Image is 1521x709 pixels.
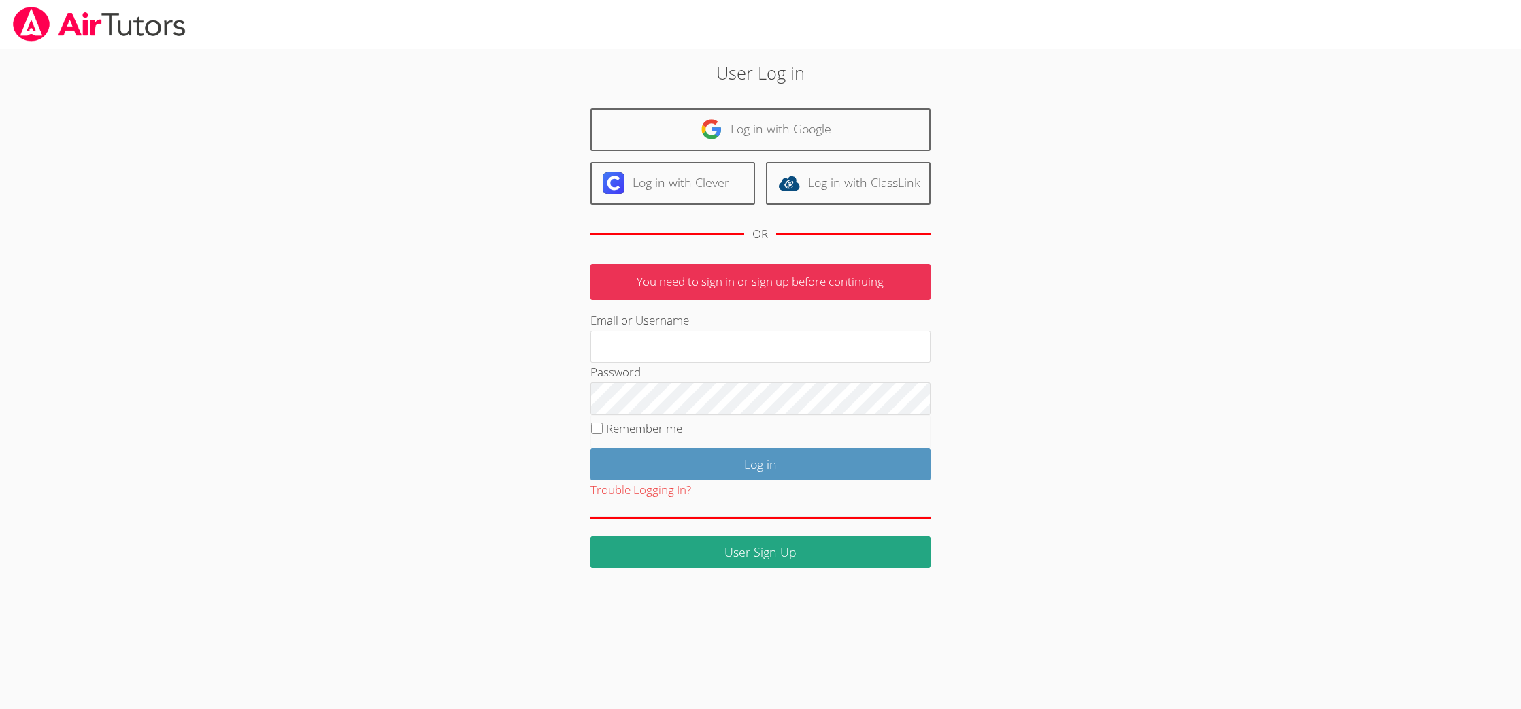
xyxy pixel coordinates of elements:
input: Log in [590,448,931,480]
label: Email or Username [590,312,689,328]
label: Remember me [606,421,682,436]
div: OR [752,225,768,244]
p: You need to sign in or sign up before continuing [590,264,931,300]
a: Log in with Google [590,108,931,151]
a: Log in with Clever [590,162,755,205]
h2: User Log in [350,60,1171,86]
img: airtutors_banner-c4298cdbf04f3fff15de1276eac7730deb9818008684d7c2e4769d2f7ddbe033.png [12,7,187,42]
label: Password [590,364,641,380]
a: User Sign Up [590,536,931,568]
img: classlink-logo-d6bb404cc1216ec64c9a2012d9dc4662098be43eaf13dc465df04b49fa7ab582.svg [778,172,800,194]
img: clever-logo-6eab21bc6e7a338710f1a6ff85c0baf02591cd810cc4098c63d3a4b26e2feb20.svg [603,172,624,194]
img: google-logo-50288ca7cdecda66e5e0955fdab243c47b7ad437acaf1139b6f446037453330a.svg [701,118,722,140]
button: Trouble Logging In? [590,480,691,500]
a: Log in with ClassLink [766,162,931,205]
